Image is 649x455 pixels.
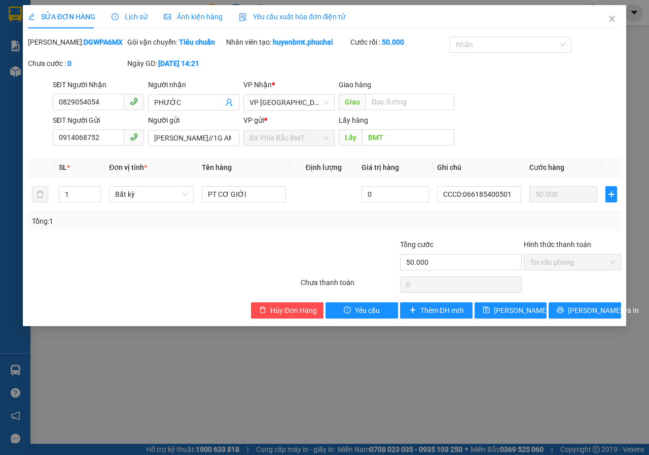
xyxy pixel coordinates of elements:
span: Tại văn phòng [530,255,615,270]
div: Cước rồi : [350,37,448,48]
b: [DATE] 14:21 [158,59,199,67]
div: Người gửi [148,115,239,126]
div: Chưa cước : [28,58,125,69]
span: Lịch sử [112,13,148,21]
button: Close [598,5,626,33]
span: Giao hàng [339,81,371,89]
div: Người nhận [148,79,239,90]
span: phone [130,133,138,141]
div: Nhân viên tạo: [226,37,348,48]
span: plus [606,190,617,198]
div: Chưa thanh toán [300,277,399,295]
input: VD: Bàn, Ghế [202,186,286,202]
button: deleteHủy Đơn Hàng [251,302,323,319]
span: Đơn vị tính [109,163,147,171]
div: [PERSON_NAME]: [28,37,125,48]
input: Dọc đường [362,129,454,146]
span: VP Nhận [243,81,272,89]
label: Hình thức thanh toán [524,240,591,249]
span: BX Phía Bắc BMT [249,130,329,146]
div: SĐT Người Gửi [53,115,144,126]
span: clock-circle [112,13,119,20]
span: Định lượng [306,163,342,171]
b: Tiêu chuẩn [179,38,215,46]
span: printer [557,306,564,314]
span: Ảnh kiện hàng [164,13,223,21]
span: Tên hàng [202,163,232,171]
th: Ghi chú [433,158,525,178]
span: picture [164,13,171,20]
span: edit [28,13,35,20]
span: save [483,306,490,314]
span: Lấy hàng [339,116,368,124]
span: Giá trị hàng [362,163,399,171]
div: VP gửi [243,115,335,126]
span: plus [409,306,416,314]
div: Tổng: 1 [32,216,251,227]
span: Lấy [339,129,362,146]
span: user-add [225,98,233,107]
button: printer[PERSON_NAME] và In [549,302,621,319]
span: Thêm ĐH mới [420,305,463,316]
img: icon [239,13,247,21]
div: SĐT Người Nhận [53,79,144,90]
b: 50.000 [382,38,404,46]
div: Gói vận chuyển: [127,37,225,48]
span: Bất kỳ [115,187,187,202]
div: Ngày GD: [127,58,225,69]
input: Dọc đường [366,94,454,110]
span: Tổng cước [400,240,434,249]
span: Giao [339,94,366,110]
b: huyenbmt.phuchai [273,38,333,46]
button: save[PERSON_NAME] thay đổi [475,302,547,319]
span: [PERSON_NAME] và In [568,305,639,316]
li: [PERSON_NAME] [5,61,99,75]
span: SL [59,163,67,171]
b: 0 [67,59,71,67]
input: 0 [529,186,597,202]
input: Ghi Chú [437,186,521,202]
b: DGWPA6MX [84,38,123,46]
li: In ngày: 14:21 12/10 [5,75,99,89]
span: VP Đà Lạt [249,95,329,110]
button: plusThêm ĐH mới [400,302,473,319]
span: close [608,15,616,23]
span: exclamation-circle [344,306,351,314]
span: delete [259,306,266,314]
button: exclamation-circleYêu cầu [326,302,398,319]
span: SỬA ĐƠN HÀNG [28,13,95,21]
span: Cước hàng [529,163,564,171]
button: plus [605,186,617,202]
span: Hủy Đơn Hàng [270,305,317,316]
span: [PERSON_NAME] thay đổi [494,305,575,316]
span: phone [130,97,138,106]
span: Yêu cầu [355,305,380,316]
span: Yêu cầu xuất hóa đơn điện tử [239,13,346,21]
button: delete [32,186,48,202]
